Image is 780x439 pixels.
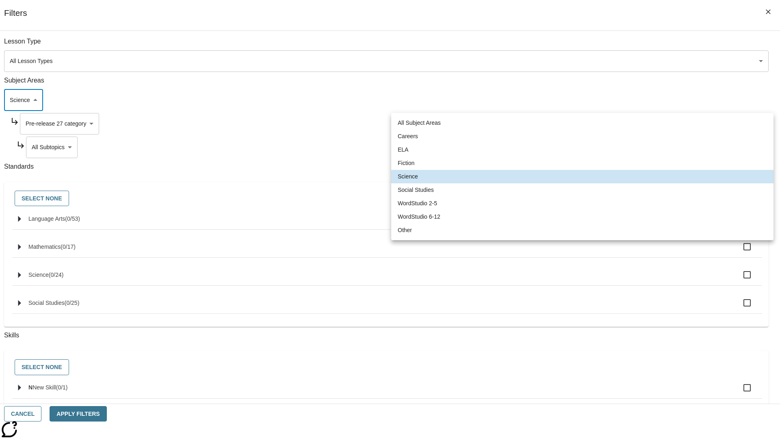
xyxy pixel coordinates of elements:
[391,210,773,224] li: WordStudio 6-12
[391,183,773,197] li: Social Studies
[391,116,773,130] li: All Subject Areas
[391,170,773,183] li: Science
[391,197,773,210] li: WordStudio 2-5
[391,224,773,237] li: Other
[391,143,773,156] li: ELA
[391,113,773,240] ul: Select a Subject Area
[391,130,773,143] li: Careers
[391,156,773,170] li: Fiction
